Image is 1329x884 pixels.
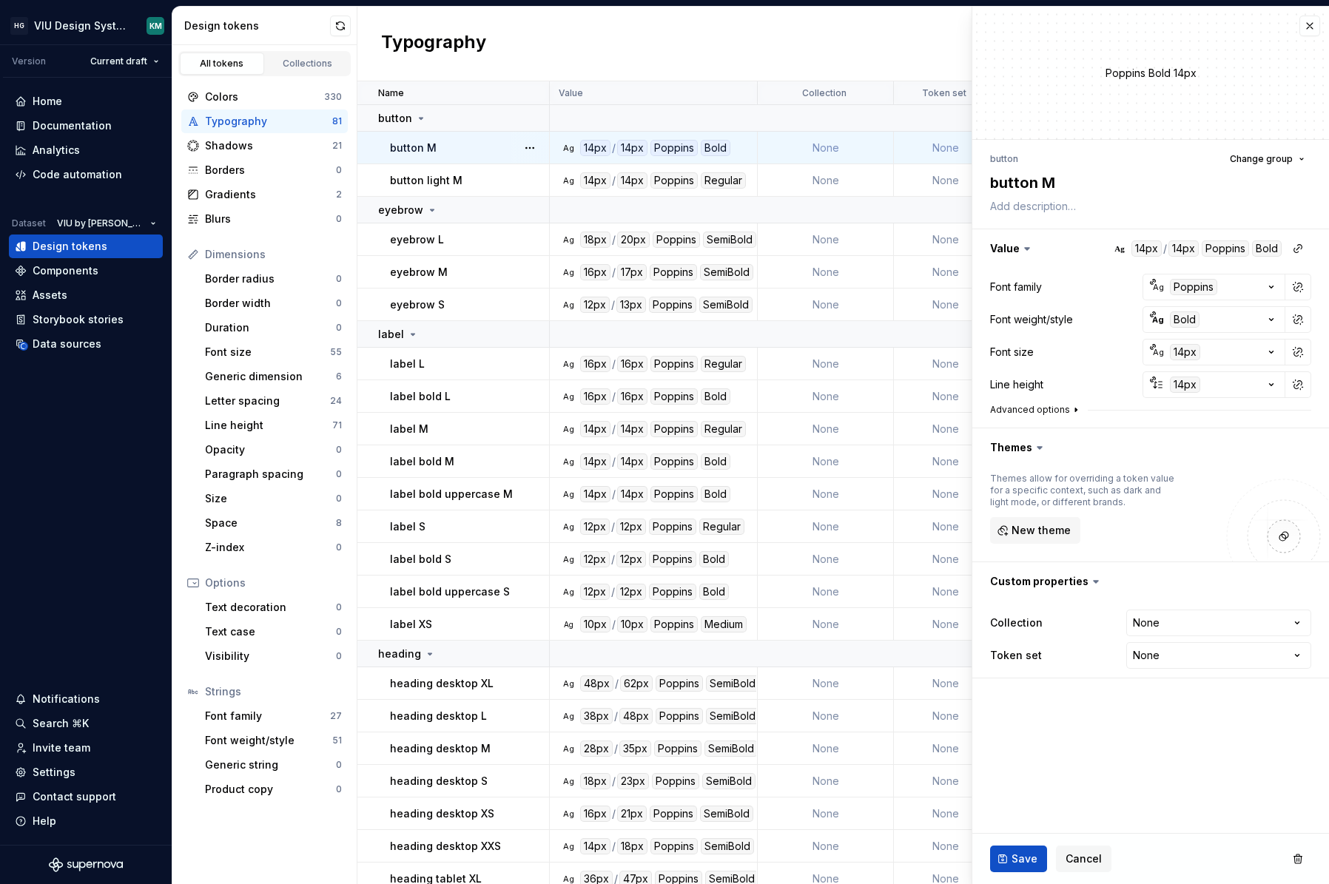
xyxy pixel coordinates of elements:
div: Border radius [205,271,336,286]
a: Generic string0 [199,753,348,777]
div: Poppins [649,551,696,567]
div: 0 [336,493,342,505]
div: 12px [616,519,646,535]
div: / [612,172,616,189]
a: Paragraph spacing0 [199,462,348,486]
div: Ag [562,710,574,722]
button: Advanced options [990,404,1082,416]
div: 16px [580,388,610,405]
span: VIU by [PERSON_NAME] [57,217,144,229]
div: 16px [580,264,610,280]
a: Generic dimension6 [199,365,348,388]
a: Gradients2 [181,183,348,206]
button: Save [990,846,1047,872]
div: Ag [562,234,574,246]
div: Code automation [33,167,122,182]
div: All tokens [185,58,259,70]
div: 12px [580,584,610,600]
div: 51 [332,735,342,746]
div: Documentation [33,118,112,133]
div: Ag [562,423,574,435]
div: Line height [990,377,1043,392]
li: button [990,153,1018,164]
div: Blurs [205,212,336,226]
div: Bold [701,140,730,156]
p: label XS [390,617,432,632]
a: Analytics [9,138,163,162]
div: Regular [701,172,746,189]
td: None [894,289,997,321]
a: Storybook stories [9,308,163,331]
a: Settings [9,760,163,784]
td: None [894,348,997,380]
td: None [758,667,894,700]
div: Poppins [650,486,698,502]
p: Value [559,87,583,99]
button: Change group [1223,149,1311,169]
div: Space [205,516,336,530]
div: Typography [205,114,332,129]
div: 0 [336,468,342,480]
div: Bold [1170,311,1200,328]
div: Bold [701,453,730,470]
span: New theme [1012,523,1071,538]
div: / [612,453,616,470]
td: None [894,132,997,164]
td: None [758,380,894,413]
p: label bold L [390,389,451,404]
div: Colors [205,90,324,104]
div: Ag [562,521,574,533]
div: Opacity [205,442,336,457]
div: 6 [336,371,342,382]
a: Letter spacing24 [199,389,348,413]
p: eyebrow L [390,232,444,247]
div: 12px [616,551,646,567]
div: Version [12,55,46,67]
div: 14px [617,453,647,470]
div: 12px [580,297,610,313]
div: Paragraph spacing [205,467,336,482]
div: Poppins [649,519,696,535]
button: AgPoppins [1143,274,1285,300]
div: 24 [330,395,342,407]
button: VIU by [PERSON_NAME] [50,213,163,234]
p: label bold uppercase S [390,584,510,599]
div: Font family [205,709,330,723]
div: / [611,584,615,600]
div: Options [205,576,342,590]
td: None [894,478,997,510]
td: None [758,164,894,197]
div: Bold [699,551,729,567]
div: Dimensions [205,247,342,262]
td: None [894,576,997,608]
div: 17px [617,264,647,280]
div: 13px [616,297,646,313]
p: button M [390,141,437,155]
button: Help [9,809,163,833]
div: 0 [336,650,342,662]
div: Design tokens [184,18,330,33]
div: Poppins [650,356,698,372]
button: Current draft [84,51,166,72]
div: Settings [33,765,75,780]
div: 12px [580,551,610,567]
div: 0 [336,297,342,309]
div: Components [33,263,98,278]
div: Ag [562,391,574,402]
div: Regular [701,356,746,372]
h2: Typography [381,30,486,57]
div: Border width [205,296,336,311]
div: Gradients [205,187,336,202]
div: / [612,140,616,156]
div: / [612,232,616,248]
div: VIU Design System [34,18,129,33]
div: Poppins [649,297,696,313]
td: None [894,608,997,641]
div: Ag [1152,314,1164,325]
div: SemiBold [699,297,753,313]
td: None [894,380,997,413]
div: Themes allow for overriding a token value for a specific context, such as dark and light mode, or... [990,473,1175,508]
div: Invite team [33,740,90,755]
div: Z-index [205,540,336,555]
div: Bold [701,388,730,405]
